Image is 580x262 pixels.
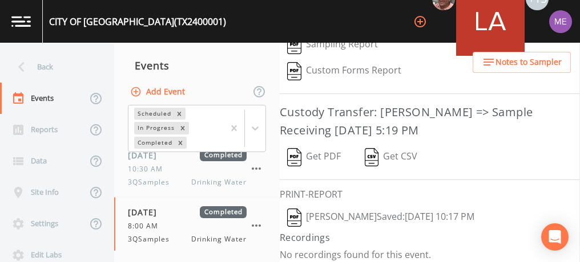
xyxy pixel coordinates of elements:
img: svg%3e [287,62,301,80]
div: Events [114,51,280,80]
h3: Custody Transfer: [PERSON_NAME] => Sample Receiving [DATE] 5:19 PM [280,103,580,140]
button: Get PDF [280,144,348,170]
div: Remove Scheduled [173,108,186,120]
div: In Progress [134,122,176,134]
button: Sampling Report [280,32,385,58]
span: Notes to Sampler [496,55,562,69]
button: [PERSON_NAME]Saved:[DATE] 10:17 PM [280,204,482,231]
span: Drinking Water [191,234,247,244]
button: Add Event [128,81,190,103]
div: Scheduled [134,108,173,120]
span: 3QSamples [128,234,176,244]
img: d4d65db7c401dd99d63b7ad86343d265 [549,10,572,33]
span: 10:30 AM [128,164,170,174]
span: [DATE] [128,206,165,218]
span: 3QSamples [128,177,176,187]
p: No recordings found for this event. [280,249,580,260]
button: Get CSV [357,144,425,170]
a: [DATE]Completed10:30 AM3QSamplesDrinking Water [114,140,280,197]
span: [DATE] [128,149,165,161]
button: Custom Forms Report [280,58,409,84]
span: Completed [200,149,247,161]
img: svg%3e [287,208,301,227]
img: svg%3e [365,148,379,166]
div: Open Intercom Messenger [541,223,569,251]
img: svg%3e [287,36,301,54]
div: Remove Completed [174,137,187,149]
span: Drinking Water [191,177,247,187]
h4: Recordings [280,231,580,244]
img: svg%3e [287,148,301,166]
img: logo [11,16,31,27]
a: [DATE]Completed8:00 AM3QSamplesDrinking Water [114,197,280,254]
div: Remove In Progress [176,122,189,134]
div: CITY OF [GEOGRAPHIC_DATA] (TX2400001) [49,15,226,28]
span: Completed [200,206,247,218]
button: Notes to Sampler [473,52,571,73]
div: Completed [134,137,174,149]
span: 8:00 AM [128,221,165,231]
h6: PRINT-REPORT [280,189,580,200]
